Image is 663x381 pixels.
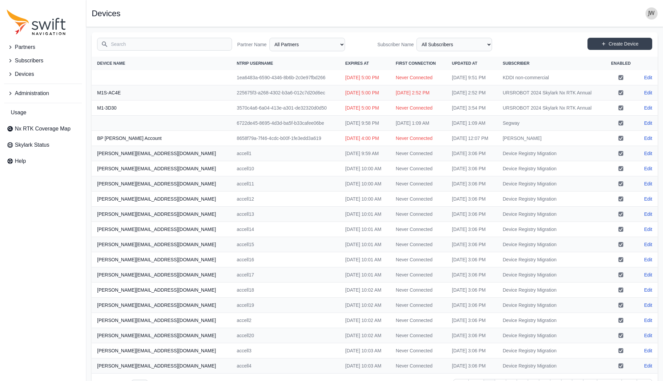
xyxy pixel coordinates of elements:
td: Device Registry Migration [497,283,605,298]
a: Skylark Status [4,138,82,152]
td: [DATE] 3:06 PM [446,343,497,358]
td: [DATE] 3:06 PM [446,192,497,207]
td: Never Connected [391,70,447,85]
td: 1ea6483a-6590-4346-8b6b-2c0e97fbd266 [231,70,340,85]
th: [PERSON_NAME][EMAIL_ADDRESS][DOMAIN_NAME] [92,192,231,207]
a: Edit [644,271,652,278]
h1: Devices [92,9,120,18]
span: Expires At [345,61,369,66]
td: Device Registry Migration [497,267,605,283]
td: accell11 [231,176,340,192]
th: [PERSON_NAME][EMAIL_ADDRESS][DOMAIN_NAME] [92,267,231,283]
td: [DATE] 4:00 PM [340,131,391,146]
label: Partner Name [237,41,267,48]
td: Device Registry Migration [497,343,605,358]
td: accell15 [231,237,340,252]
span: Updated At [452,61,477,66]
th: Subscriber [497,57,605,70]
td: [DATE] 5:00 PM [340,70,391,85]
span: Help [15,157,26,165]
span: Nx RTK Coverage Map [15,125,70,133]
td: Device Registry Migration [497,146,605,161]
th: [PERSON_NAME][EMAIL_ADDRESS][DOMAIN_NAME] [92,298,231,313]
td: accell2 [231,313,340,328]
td: accell10 [231,161,340,176]
th: [PERSON_NAME][EMAIL_ADDRESS][DOMAIN_NAME] [92,283,231,298]
th: NTRIP Username [231,57,340,70]
th: [PERSON_NAME][EMAIL_ADDRESS][DOMAIN_NAME] [92,207,231,222]
td: accell1 [231,146,340,161]
td: [DATE] 10:02 AM [340,313,391,328]
td: accell14 [231,222,340,237]
td: [DATE] 10:00 AM [340,192,391,207]
span: Partners [15,43,35,51]
td: Never Connected [391,237,447,252]
td: [DATE] 10:01 AM [340,207,391,222]
td: Never Connected [391,252,447,267]
td: Never Connected [391,222,447,237]
th: BP [PERSON_NAME] Account [92,131,231,146]
td: accell18 [231,283,340,298]
button: Devices [4,67,82,81]
a: Edit [644,241,652,248]
th: M1-3D30 [92,100,231,116]
th: [PERSON_NAME][EMAIL_ADDRESS][DOMAIN_NAME] [92,328,231,343]
th: [PERSON_NAME][EMAIL_ADDRESS][DOMAIN_NAME] [92,358,231,374]
td: 3570c4a6-6a04-413e-a301-de32320d0d50 [231,100,340,116]
td: Never Connected [391,358,447,374]
a: Edit [644,165,652,172]
td: Device Registry Migration [497,237,605,252]
td: accell12 [231,192,340,207]
td: [DATE] 10:00 AM [340,176,391,192]
span: Administration [15,89,49,97]
td: Never Connected [391,343,447,358]
td: accell13 [231,207,340,222]
td: [DATE] 10:01 AM [340,222,391,237]
button: Administration [4,87,82,100]
td: [DATE] 5:00 PM [340,100,391,116]
a: Edit [644,347,652,354]
td: Device Registry Migration [497,222,605,237]
td: 8658f79a-7f46-4cdc-b00f-1fe3edd3a619 [231,131,340,146]
span: Usage [11,109,26,117]
a: Edit [644,150,652,157]
td: Never Connected [391,131,447,146]
th: M1S-AC4E [92,85,231,100]
td: accell20 [231,328,340,343]
a: Edit [644,196,652,202]
td: [DATE] 3:06 PM [446,237,497,252]
td: Never Connected [391,100,447,116]
td: [DATE] 3:06 PM [446,207,497,222]
th: Device Name [92,57,231,70]
td: [DATE] 10:03 AM [340,358,391,374]
td: 225675f3-a268-4302-b3a6-012c7d20d6ec [231,85,340,100]
a: Edit [644,74,652,81]
a: Edit [644,226,652,233]
input: Search [97,38,232,51]
a: Edit [644,211,652,217]
a: Edit [644,120,652,126]
th: [PERSON_NAME][EMAIL_ADDRESS][DOMAIN_NAME] [92,222,231,237]
td: accell17 [231,267,340,283]
td: [DATE] 3:06 PM [446,146,497,161]
td: [DATE] 5:00 PM [340,85,391,100]
td: Segway [497,116,605,131]
td: [DATE] 1:09 AM [446,116,497,131]
td: Device Registry Migration [497,328,605,343]
td: [DATE] 2:52 PM [391,85,447,100]
td: Device Registry Migration [497,298,605,313]
a: Edit [644,302,652,309]
td: [DATE] 12:07 PM [446,131,497,146]
td: [DATE] 2:52 PM [446,85,497,100]
a: Edit [644,135,652,142]
a: Edit [644,105,652,111]
a: Edit [644,180,652,187]
td: Device Registry Migration [497,192,605,207]
td: [PERSON_NAME] [497,131,605,146]
td: 6722de45-8695-4d3d-ba5f-b33cafee06be [231,116,340,131]
span: Skylark Status [15,141,49,149]
th: [PERSON_NAME][EMAIL_ADDRESS][DOMAIN_NAME] [92,176,231,192]
td: [DATE] 9:51 PM [446,70,497,85]
th: [PERSON_NAME][EMAIL_ADDRESS][DOMAIN_NAME] [92,161,231,176]
td: [DATE] 3:54 PM [446,100,497,116]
